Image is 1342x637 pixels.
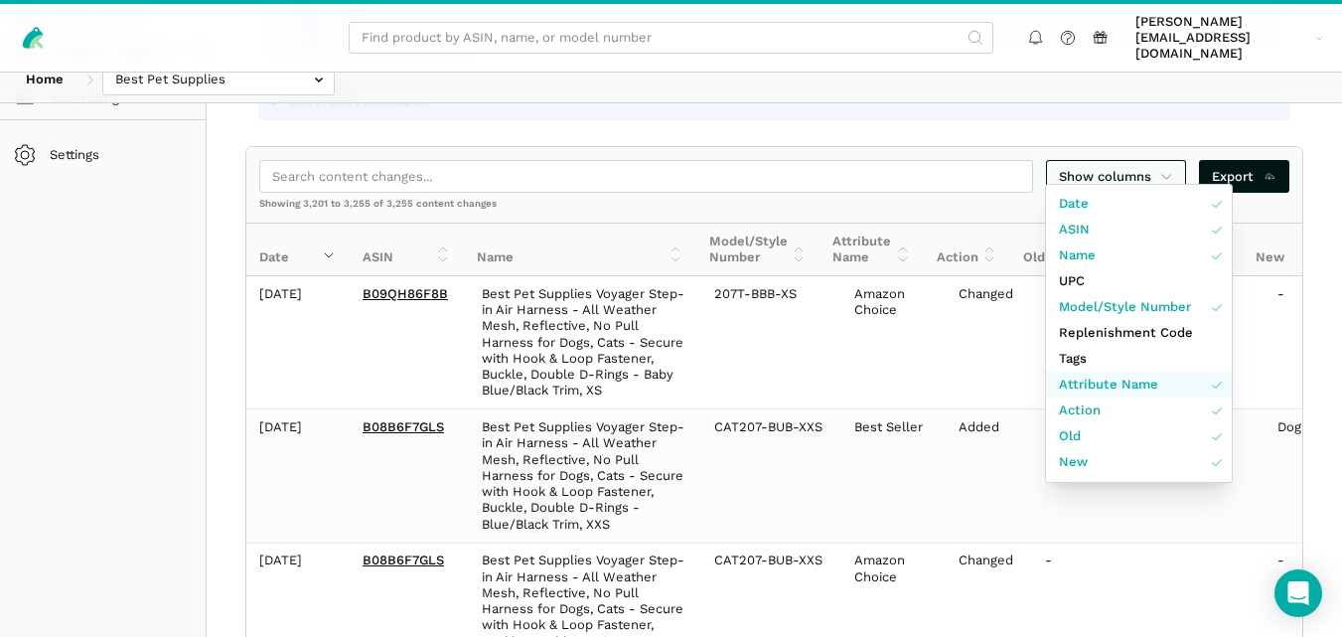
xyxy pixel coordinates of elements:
a: Action [1046,398,1232,423]
span: [PERSON_NAME][EMAIL_ADDRESS][DOMAIN_NAME] [1135,14,1309,63]
a: [PERSON_NAME][EMAIL_ADDRESS][DOMAIN_NAME] [1129,11,1330,66]
a: Model/Style Number [1046,294,1232,320]
span: Action [1059,400,1101,420]
a: Old [1046,423,1232,449]
a: Tags [1046,346,1232,372]
a: New [1046,449,1232,475]
span: Tags [1059,349,1087,369]
a: UPC [1046,268,1232,294]
a: Attribute Name [1046,372,1232,398]
span: Date [1059,194,1089,214]
span: Attribute Name [1059,375,1158,395]
span: Model/Style Number [1059,297,1191,317]
span: Replenishment Code [1059,323,1193,343]
span: ASIN [1059,220,1090,239]
span: Name [1059,245,1096,265]
span: Old [1059,426,1081,446]
span: New [1059,452,1088,472]
input: Best Pet Supplies [102,64,335,96]
a: Home [13,64,76,96]
span: UPC [1059,271,1085,291]
div: Open Intercom Messenger [1274,569,1322,617]
a: Date [1046,191,1232,217]
a: ASIN [1046,217,1232,242]
a: Name [1046,242,1232,268]
a: Replenishment Code [1046,320,1232,346]
input: Find product by ASIN, name, or model number [349,22,993,55]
